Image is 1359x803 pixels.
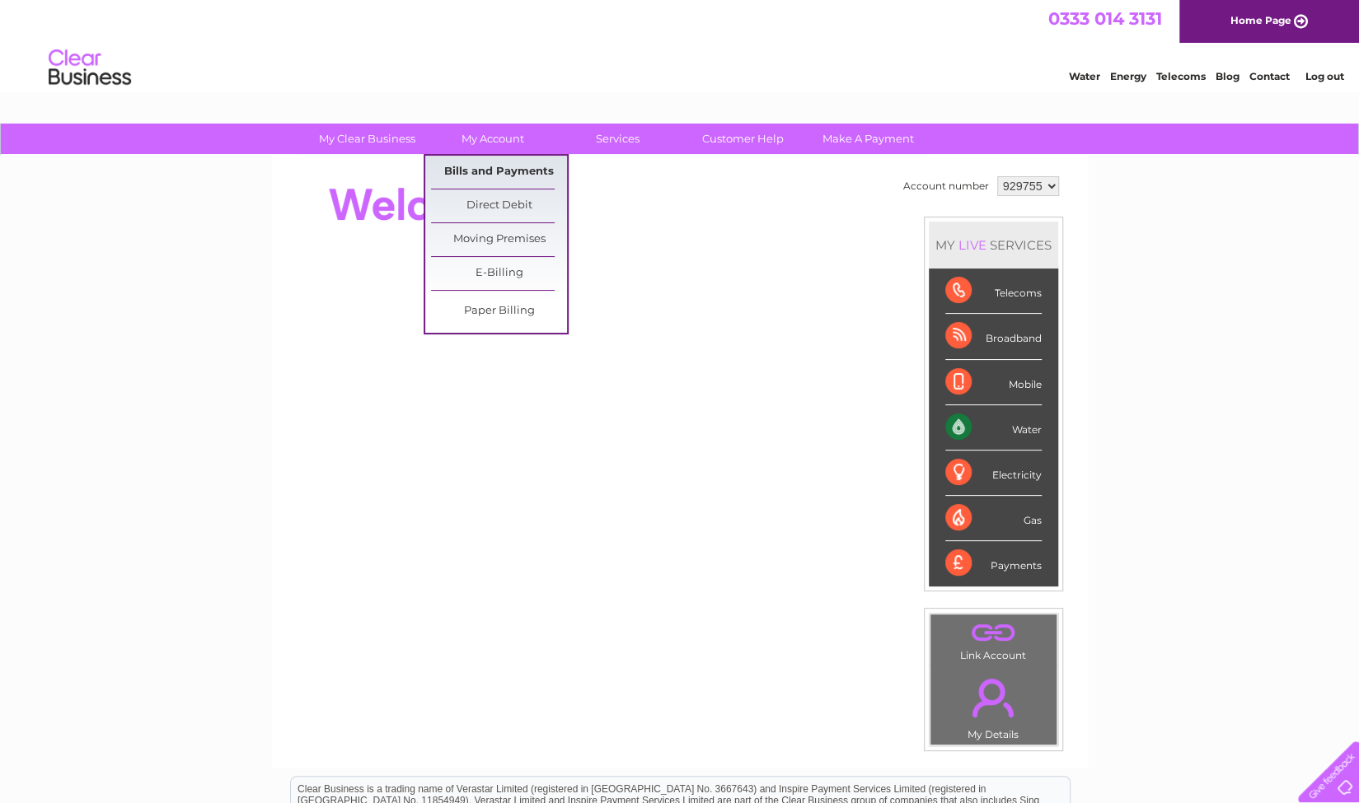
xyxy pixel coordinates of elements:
[1216,70,1240,82] a: Blog
[431,156,567,189] a: Bills and Payments
[550,124,686,154] a: Services
[424,124,560,154] a: My Account
[1048,8,1162,29] a: 0333 014 3131
[945,405,1042,451] div: Water
[299,124,435,154] a: My Clear Business
[935,669,1052,726] a: .
[899,172,993,200] td: Account number
[930,665,1057,745] td: My Details
[945,541,1042,586] div: Payments
[1110,70,1146,82] a: Energy
[935,619,1052,647] a: .
[431,189,567,222] a: Direct Debit
[1156,70,1206,82] a: Telecoms
[945,496,1042,541] div: Gas
[945,451,1042,496] div: Electricity
[800,124,936,154] a: Make A Payment
[291,9,1070,80] div: Clear Business is a trading name of Verastar Limited (registered in [GEOGRAPHIC_DATA] No. 3667643...
[945,314,1042,359] div: Broadband
[1069,70,1100,82] a: Water
[930,614,1057,665] td: Link Account
[48,43,132,93] img: logo.png
[431,223,567,256] a: Moving Premises
[431,257,567,290] a: E-Billing
[945,360,1042,405] div: Mobile
[675,124,811,154] a: Customer Help
[929,222,1058,268] div: MY SERVICES
[1305,70,1343,82] a: Log out
[945,268,1042,314] div: Telecoms
[955,237,990,253] div: LIVE
[431,295,567,328] a: Paper Billing
[1249,70,1290,82] a: Contact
